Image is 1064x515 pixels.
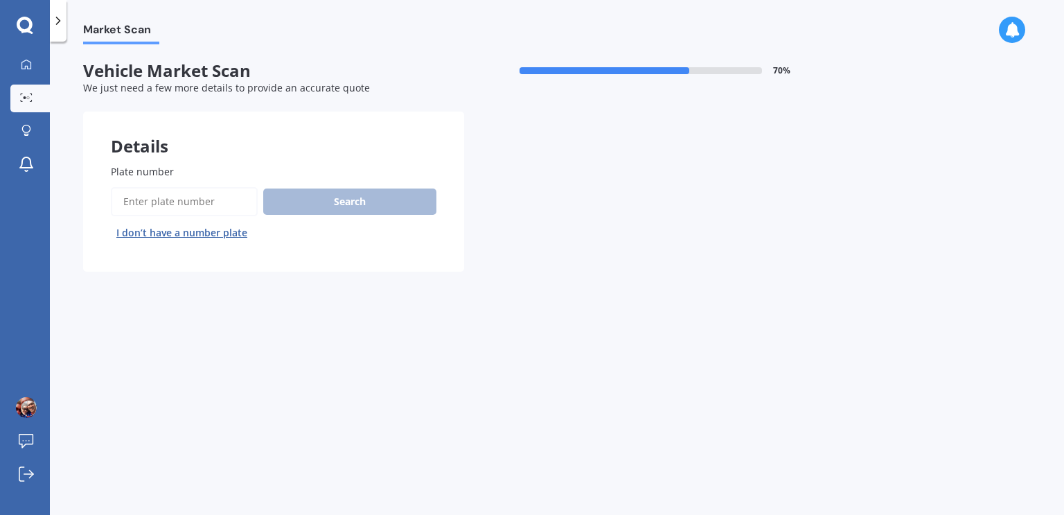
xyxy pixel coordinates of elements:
div: Details [83,112,464,153]
img: ACg8ocLg7FJ5kzJ4c9_sIo5p2rZUj__Wf8YSZSfcjYgv57tVBUFwrCU=s96-c [16,397,37,418]
button: I don’t have a number plate [111,222,253,244]
span: Vehicle Market Scan [83,61,464,81]
input: Enter plate number [111,187,258,216]
span: 70 % [773,66,790,76]
span: Market Scan [83,23,159,42]
span: Plate number [111,165,174,178]
span: We just need a few more details to provide an accurate quote [83,81,370,94]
